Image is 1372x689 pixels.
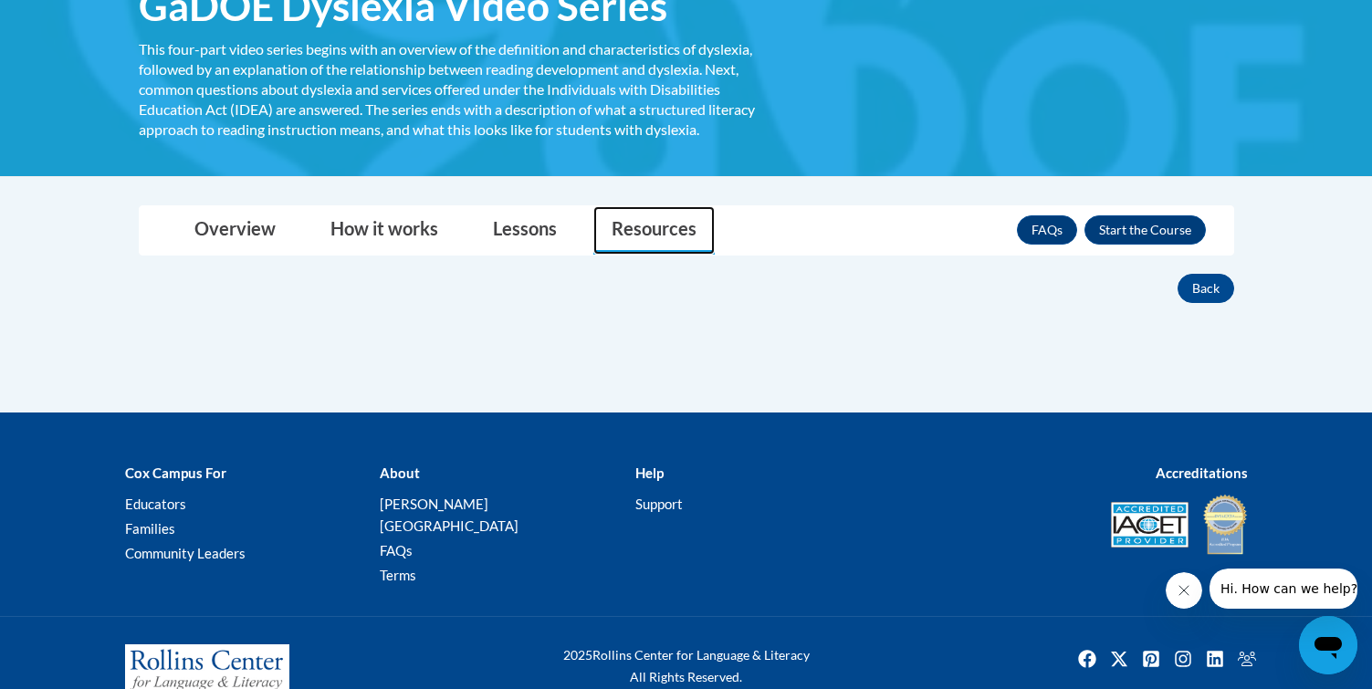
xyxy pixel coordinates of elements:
b: Help [635,465,664,481]
a: How it works [312,206,456,255]
iframe: Message from company [1210,569,1357,609]
a: Overview [176,206,294,255]
iframe: Close message [1166,572,1202,609]
a: Community Leaders [125,545,246,561]
a: Families [125,520,175,537]
b: About [380,465,420,481]
a: Resources [593,206,715,255]
a: Facebook Group [1232,644,1262,673]
img: Twitter icon [1105,644,1134,673]
div: Rollins Center for Language & Literacy All Rights Reserved. [495,644,878,688]
a: Educators [125,496,186,512]
a: Instagram [1168,644,1198,673]
a: Terms [380,567,416,583]
img: Facebook icon [1073,644,1102,673]
div: This four-part video series begins with an overview of the definition and characteristics of dysl... [139,39,769,140]
img: Instagram icon [1168,644,1198,673]
a: FAQs [380,542,413,559]
img: Facebook group icon [1232,644,1262,673]
img: IDA® Accredited [1202,493,1248,557]
a: Linkedin [1200,644,1230,673]
b: Cox Campus For [125,465,226,481]
a: Lessons [475,206,575,255]
button: Enroll [1084,215,1206,245]
iframe: Button to launch messaging window [1299,616,1357,674]
b: Accreditations [1156,465,1248,481]
img: Pinterest icon [1136,644,1166,673]
a: Facebook [1073,644,1102,673]
img: Accredited IACET® Provider [1111,502,1189,548]
img: LinkedIn icon [1200,644,1230,673]
a: FAQs [1017,215,1077,245]
a: Support [635,496,683,512]
span: 2025 [563,647,592,663]
a: [PERSON_NAME][GEOGRAPHIC_DATA] [380,496,518,534]
a: Twitter [1105,644,1134,673]
button: Back [1178,274,1234,303]
a: Pinterest [1136,644,1166,673]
